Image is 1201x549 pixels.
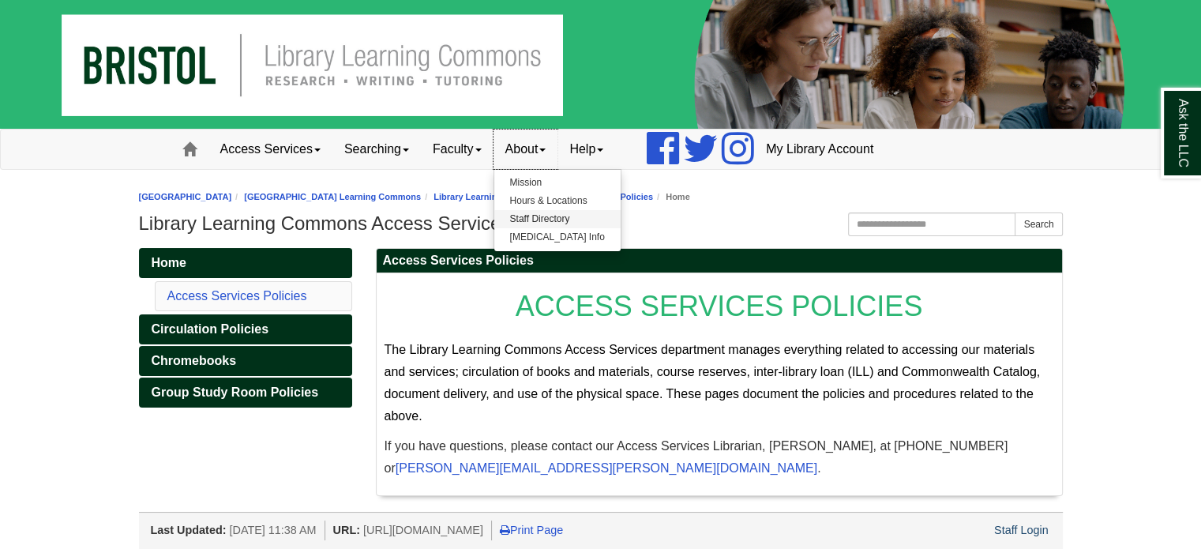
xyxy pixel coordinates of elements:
a: Hours & Locations [494,192,621,210]
span: [DATE] 11:38 AM [229,524,316,536]
a: Staff Login [994,524,1049,536]
a: About [494,130,558,169]
a: [GEOGRAPHIC_DATA] Learning Commons [244,192,421,201]
a: My Library Account [754,130,885,169]
nav: breadcrumb [139,190,1063,205]
li: Home [653,190,690,205]
a: Staff Directory [494,210,621,228]
a: Circulation Policies [139,314,352,344]
h2: Access Services Policies [377,249,1062,273]
a: Searching [332,130,421,169]
i: Print Page [500,525,510,536]
a: Chromebooks [139,346,352,376]
span: URL: [333,524,360,536]
a: Library Learning Commons Access Services Policies [433,192,653,201]
a: Faculty [421,130,494,169]
a: Access Services [208,130,332,169]
button: Search [1015,212,1062,236]
a: [MEDICAL_DATA] Info [494,228,621,246]
a: Group Study Room Policies [139,378,352,408]
a: [GEOGRAPHIC_DATA] [139,192,232,201]
a: Help [557,130,615,169]
a: Mission [494,174,621,192]
span: ACCESS SERVICES POLICIES [516,290,923,322]
span: If you have questions, please contact our Access Services Librarian, [PERSON_NAME], at [PHONE_NUM... [385,439,1008,475]
span: [URL][DOMAIN_NAME] [363,524,483,536]
span: Group Study Room Policies [152,385,319,399]
span: Last Updated: [151,524,227,536]
a: [PERSON_NAME][EMAIL_ADDRESS][PERSON_NAME][DOMAIN_NAME] [396,461,817,475]
a: Access Services Policies [167,289,307,303]
span: Home [152,256,186,269]
a: Print Page [500,524,563,536]
span: Circulation Policies [152,322,268,336]
h1: Library Learning Commons Access Services Policies [139,212,1063,235]
div: Guide Pages [139,248,352,408]
span: Chromebooks [152,354,237,367]
a: Home [139,248,352,278]
span: The Library Learning Commons Access Services department manages everything related to accessing o... [385,343,1041,423]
